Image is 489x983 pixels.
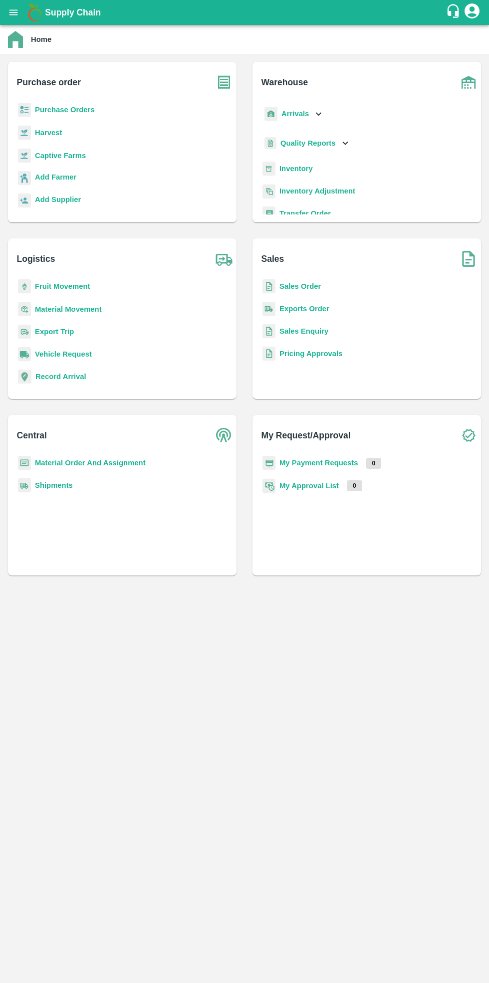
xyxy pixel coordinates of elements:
a: Sales Order [279,282,321,290]
a: Exports Order [279,305,329,313]
img: whTransfer [262,206,275,221]
img: payment [262,456,275,470]
img: harvest [18,148,31,163]
img: check [456,423,481,448]
img: vehicle [18,347,31,362]
b: Logistics [17,252,55,266]
a: Captive Farms [35,152,86,160]
a: Shipments [35,481,73,489]
a: Fruit Movement [35,282,90,290]
img: delivery [18,325,31,339]
a: Material Movement [35,305,102,313]
img: harvest [18,125,31,140]
a: Transfer Order [279,209,331,217]
img: shipments [262,302,275,316]
b: Sales [261,252,284,266]
b: Arrivals [281,110,309,118]
img: supplier [18,194,31,208]
img: shipments [18,478,31,493]
a: My Approval List [279,482,339,490]
a: Purchase Orders [35,106,95,114]
b: Quality Reports [280,139,336,147]
a: Sales Enquiry [279,327,328,335]
img: approval [262,478,275,493]
div: Arrivals [262,103,324,125]
img: reciept [18,103,31,117]
img: home [8,31,23,48]
a: Material Order And Assignment [35,459,146,467]
a: Harvest [35,129,62,137]
a: Vehicle Request [35,350,92,358]
b: My Request/Approval [261,428,351,442]
b: Supply Chain [45,7,101,17]
a: Add Supplier [35,194,81,207]
a: Inventory [279,165,313,173]
a: Pricing Approvals [279,350,342,358]
img: sales [262,347,275,361]
b: Central [17,428,47,442]
a: Inventory Adjustment [279,187,355,195]
a: My Payment Requests [279,459,358,467]
img: farmer [18,171,31,186]
img: purchase [212,70,237,95]
img: recordArrival [18,370,31,384]
b: Add Farmer [35,173,76,181]
div: account of current user [463,2,481,23]
img: soSales [456,246,481,271]
img: inventory [262,184,275,198]
img: material [18,302,31,317]
a: Add Farmer [35,172,76,185]
b: Add Supplier [35,196,81,203]
img: whArrival [264,107,277,121]
b: Home [31,35,51,43]
img: truck [212,246,237,271]
a: Record Arrival [35,373,86,381]
img: central [212,423,237,448]
img: sales [262,279,275,294]
button: open drawer [2,1,25,24]
img: sales [262,324,275,339]
a: Supply Chain [45,5,446,19]
img: qualityReport [264,137,276,150]
img: centralMaterial [18,456,31,470]
div: Quality Reports [262,133,351,154]
img: whInventory [262,162,275,176]
b: Purchase order [17,75,81,89]
p: 0 [347,480,362,491]
img: warehouse [456,70,481,95]
img: fruit [18,279,31,294]
a: Export Trip [35,328,74,336]
p: 0 [366,458,382,469]
img: logo [25,2,45,22]
div: customer-support [446,3,463,21]
b: Warehouse [261,75,308,89]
